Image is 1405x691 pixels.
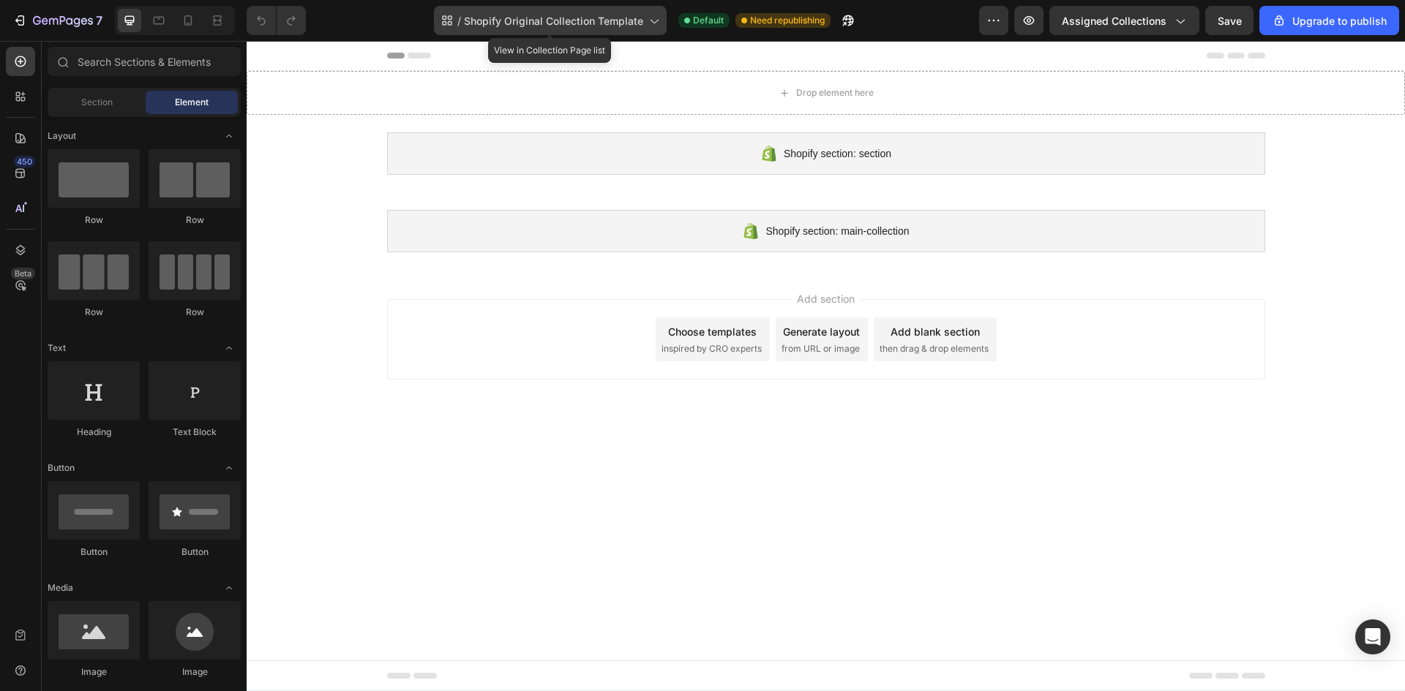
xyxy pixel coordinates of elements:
button: Assigned Collections [1049,6,1199,35]
span: Toggle open [217,336,241,360]
div: Open Intercom Messenger [1355,619,1390,654]
div: Row [149,306,241,319]
span: Shopify Original Collection Template [464,13,643,29]
span: Add section [544,250,614,265]
div: Generate layout [536,283,613,298]
span: inspired by CRO experts [415,301,515,314]
div: Image [48,665,140,679]
div: Text Block [149,426,241,439]
div: Row [149,214,241,227]
div: 450 [14,156,35,167]
div: Row [48,306,140,319]
input: Search Sections & Elements [48,47,241,76]
span: Toggle open [217,124,241,148]
div: Add blank section [644,283,733,298]
div: Button [48,545,140,559]
span: Text [48,341,66,355]
span: then drag & drop elements [633,301,742,314]
div: Drop element here [550,46,627,58]
iframe: Design area [247,41,1405,691]
span: Shopify section: main-collection [519,181,662,199]
span: Need republishing [750,14,825,27]
div: Choose templates [421,283,510,298]
button: Save [1205,6,1254,35]
div: Button [149,545,241,559]
span: from URL or image [535,301,613,314]
div: Heading [48,426,140,439]
span: Toggle open [217,456,241,480]
span: Default [693,14,724,27]
button: Upgrade to publish [1259,6,1399,35]
span: Button [48,461,75,475]
span: Assigned Collections [1062,13,1166,29]
div: Beta [11,268,35,279]
p: 7 [96,12,102,29]
div: Upgrade to publish [1272,13,1387,29]
div: Undo/Redo [247,6,306,35]
span: Layout [48,129,76,143]
div: Image [149,665,241,679]
span: Toggle open [217,576,241,600]
span: Shopify section: section [537,104,645,121]
span: / [457,13,461,29]
button: 7 [6,6,109,35]
span: Save [1218,15,1242,27]
span: Media [48,581,73,594]
span: Element [175,96,209,109]
span: Section [81,96,113,109]
div: Row [48,214,140,227]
